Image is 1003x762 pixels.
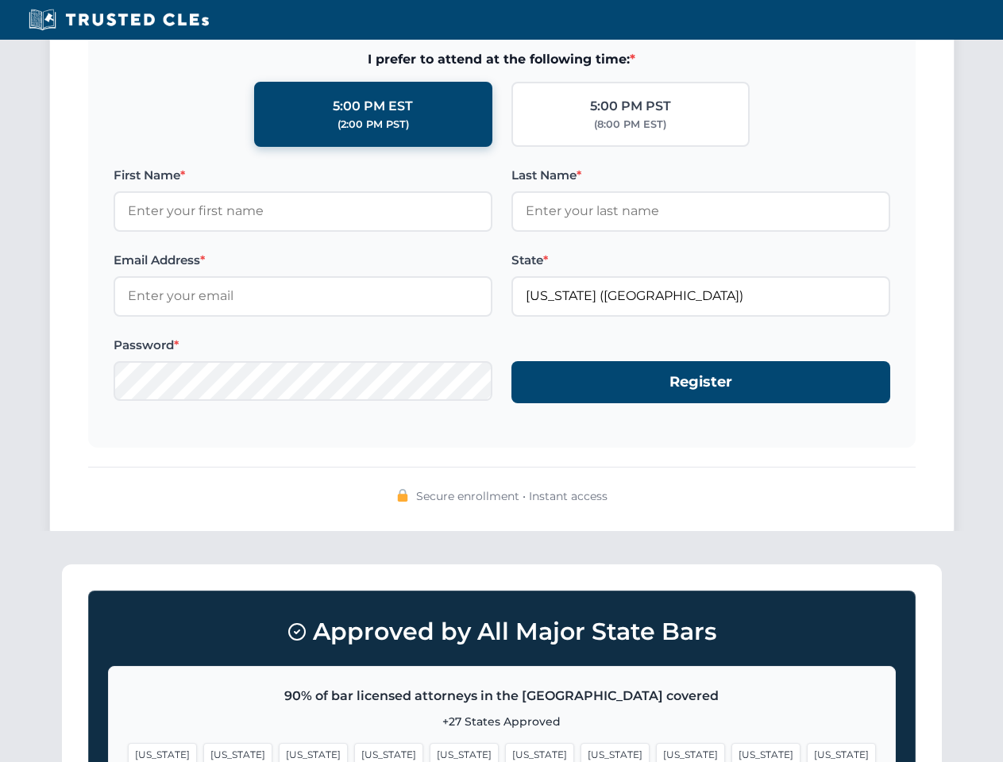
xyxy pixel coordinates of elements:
[128,686,876,706] p: 90% of bar licensed attorneys in the [GEOGRAPHIC_DATA] covered
[114,49,890,70] span: I prefer to attend at the following time:
[511,276,890,316] input: Florida (FL)
[594,117,666,133] div: (8:00 PM EST)
[128,713,876,730] p: +27 States Approved
[511,191,890,231] input: Enter your last name
[338,117,409,133] div: (2:00 PM PST)
[416,487,608,505] span: Secure enrollment • Instant access
[114,276,492,316] input: Enter your email
[114,251,492,270] label: Email Address
[108,610,896,653] h3: Approved by All Major State Bars
[396,489,409,502] img: 🔒
[333,96,413,117] div: 5:00 PM EST
[24,8,214,32] img: Trusted CLEs
[114,336,492,355] label: Password
[511,166,890,185] label: Last Name
[511,251,890,270] label: State
[590,96,671,117] div: 5:00 PM PST
[114,166,492,185] label: First Name
[114,191,492,231] input: Enter your first name
[511,361,890,403] button: Register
